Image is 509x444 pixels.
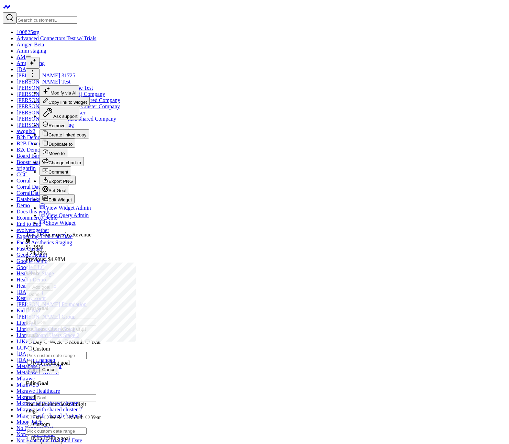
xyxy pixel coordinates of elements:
[33,421,50,427] span: Custom
[40,129,89,138] button: Create linked copy
[64,415,68,419] input: Month
[16,345,32,351] a: LUNQ
[16,141,51,146] a: B2B Demo 824
[16,363,62,369] a: Metabase Stage Test
[85,415,90,419] input: Year
[27,415,32,419] input: Day
[27,346,32,351] input: Custom
[16,258,47,264] a: Google Demo
[40,85,79,97] button: Modify via AI
[16,178,31,184] a: Corral
[33,339,42,345] span: Day
[16,184,42,190] a: Corral Data
[16,35,96,41] a: Advanced Connectors Test w/ Trials
[16,437,82,443] a: Not Expecting Trial End Date
[26,408,38,413] label: range
[16,369,59,375] a: Metabase URL Fill
[16,233,73,239] a: Expecting Trial End Date
[26,380,113,387] h4: Edit Goal
[40,148,67,157] button: Move to
[16,103,120,109] a: [PERSON_NAME]'s Shared Cluster Company
[16,308,40,313] a: Kid to Kid
[16,116,116,122] a: [PERSON_NAME]'s Third Shared Company
[40,166,71,176] button: Comment
[16,388,60,394] a: Mkrawc Healthcare
[26,352,87,359] input: Pick custom date range
[16,153,42,159] a: Board Barn
[16,29,40,35] a: 100825stg
[3,12,16,24] button: Search customers button
[40,366,59,373] button: Cancel
[16,351,34,357] a: [DATE]
[30,250,47,256] span: 74.29%
[16,425,53,431] a: No Connect Test
[27,422,32,426] input: Custom
[16,66,34,72] a: [DATE]
[91,414,101,420] span: Year
[16,382,39,388] a: Mkrawc 3
[16,128,35,134] a: awgulx2
[40,212,89,218] a: View Query Admin
[40,97,90,106] button: Copy link to widget
[16,147,40,153] a: B2c Demo
[16,122,74,128] a: [PERSON_NAME] Stage
[16,332,79,338] a: Library Board Users Stage 2
[16,134,41,140] a: B2b Demo
[27,360,32,365] input: Non scaling goal
[16,264,44,270] a: Google LLC
[16,221,41,227] a: End to End
[16,215,58,221] a: Ecommerce Demo
[26,232,113,238] div: Top 10 Countries by Revenue
[16,270,54,276] a: Healtchare Stage
[16,431,55,437] a: Non Profit Demo
[16,42,44,47] a: Amgen Beta
[16,73,75,78] a: [PERSON_NAME] 31725
[26,250,29,256] span: ↓
[33,414,42,420] span: Day
[16,357,55,363] a: [DATE] Changed
[16,159,48,165] a: Boostr staging
[16,196,40,202] a: Databricks
[40,185,69,194] button: Set Goal
[16,85,93,91] a: [PERSON_NAME] Metabase Test
[16,283,56,289] a: HealthCare Demo
[16,48,46,54] a: Amm staging
[16,165,36,171] a: brightfin
[16,314,76,320] a: [PERSON_NAME] Group
[27,436,32,440] input: Non scaling goal
[16,301,87,307] a: [PERSON_NAME] Foundation
[16,209,50,214] a: Does this work
[33,346,50,352] span: Custom
[40,194,75,203] button: Edit Widget
[40,138,75,148] button: Duplicate to
[69,339,84,345] span: Month
[40,106,80,120] button: Ask support
[49,414,62,420] span: Week
[16,413,82,419] a: Mkrawc with shared cluster 3
[26,256,113,263] div: Previous: $4.98M
[16,202,30,208] a: Demo
[40,157,84,166] button: Change chart to
[16,16,77,24] input: Search customers input
[16,110,86,115] a: [PERSON_NAME]'s Test User
[69,414,84,420] span: Month
[16,407,82,412] a: Mkrawc with shared cluster 2
[40,205,91,211] a: View Widget Admin
[16,419,42,425] a: Moon Juice
[16,289,43,295] a: [DATE] test
[26,401,113,408] div: You must enter least 1 digit
[35,394,96,401] input: Goal
[16,91,105,97] a: [PERSON_NAME]'s [DATE] Company
[16,171,27,177] a: CCC
[16,97,120,103] a: [PERSON_NAME]'s Second Shared Company
[16,60,45,66] a: Amp staging
[16,400,78,406] a: Mkrawc with shared cluster
[16,295,46,301] a: Kearny Point
[44,415,48,419] input: Week
[49,339,62,345] span: Week
[33,360,70,366] span: Non scaling goal
[40,176,76,185] button: Export PNG
[16,252,47,258] a: Geode Health
[33,435,70,441] span: Non scaling goal
[16,246,42,252] a: Fast Casual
